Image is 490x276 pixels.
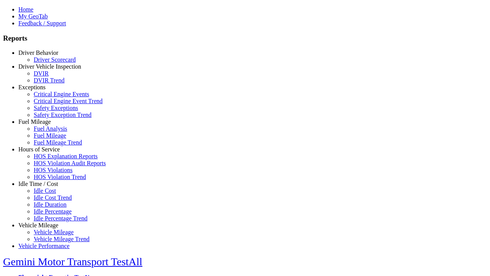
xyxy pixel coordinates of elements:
[18,20,66,26] a: Feedback / Support
[34,187,56,194] a: Idle Cost
[34,139,82,146] a: Fuel Mileage Trend
[34,91,89,97] a: Critical Engine Events
[34,208,72,215] a: Idle Percentage
[18,84,46,90] a: Exceptions
[18,63,81,70] a: Driver Vehicle Inspection
[18,6,33,13] a: Home
[18,181,58,187] a: Idle Time / Cost
[34,112,91,118] a: Safety Exception Trend
[34,132,66,139] a: Fuel Mileage
[34,194,72,201] a: Idle Cost Trend
[18,146,60,153] a: Hours of Service
[34,201,67,208] a: Idle Duration
[34,160,106,166] a: HOS Violation Audit Reports
[34,105,78,111] a: Safety Exceptions
[18,243,70,249] a: Vehicle Performance
[34,229,73,235] a: Vehicle Mileage
[34,153,98,159] a: HOS Explanation Reports
[34,174,86,180] a: HOS Violation Trend
[34,56,76,63] a: Driver Scorecard
[34,215,87,222] a: Idle Percentage Trend
[34,167,72,173] a: HOS Violations
[18,222,58,228] a: Vehicle Mileage
[34,125,67,132] a: Fuel Analysis
[18,49,58,56] a: Driver Behavior
[3,256,142,268] a: Gemini Motor Transport TestAll
[18,13,48,20] a: My GeoTab
[34,236,90,242] a: Vehicle Mileage Trend
[18,118,51,125] a: Fuel Mileage
[34,77,64,84] a: DVIR Trend
[34,98,103,104] a: Critical Engine Event Trend
[34,70,49,77] a: DVIR
[3,34,487,43] h3: Reports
